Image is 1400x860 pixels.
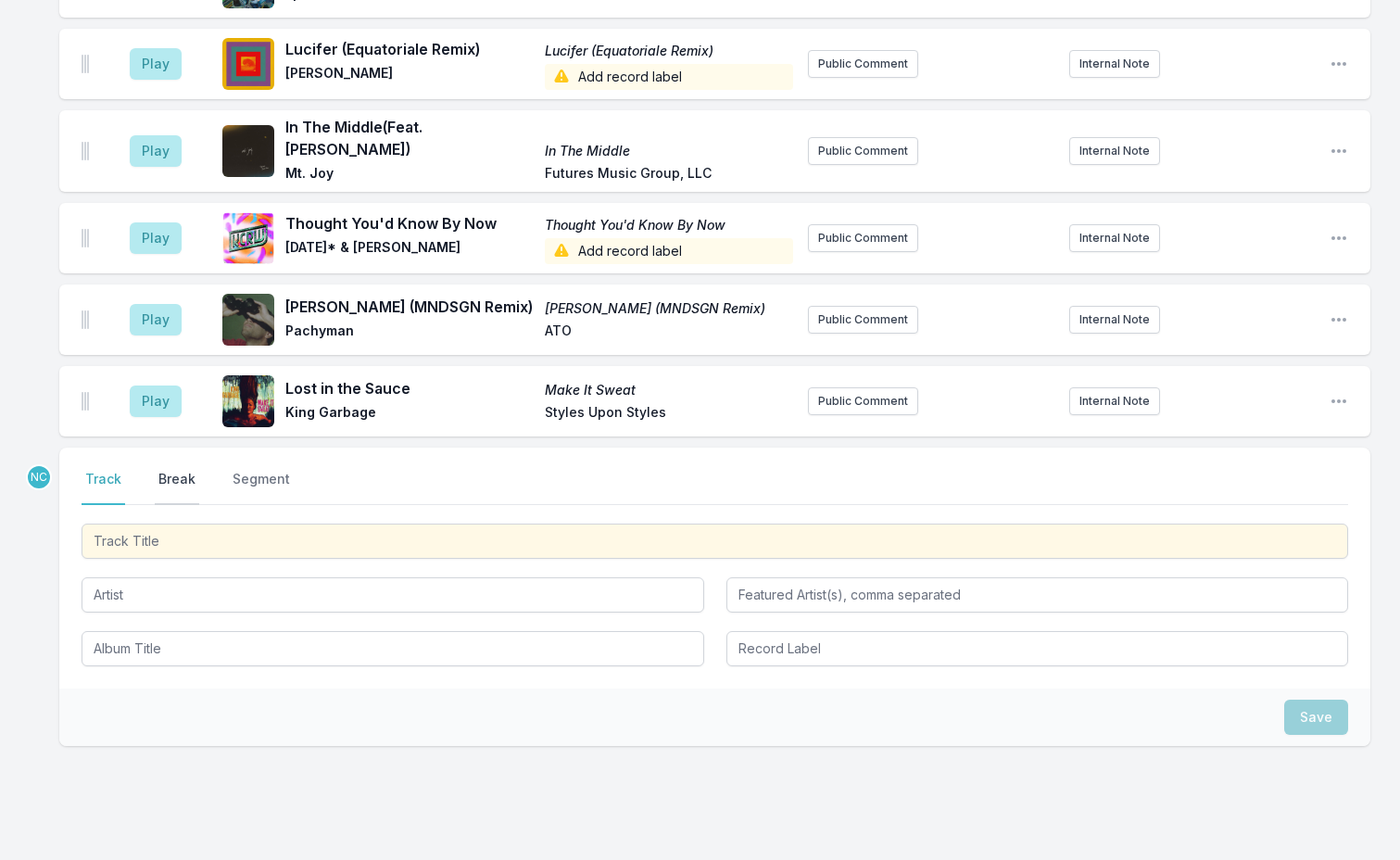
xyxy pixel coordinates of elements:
span: [PERSON_NAME] (MNDSGN Remix) [545,299,793,318]
img: Drag Handle [82,55,89,73]
p: Novena Carmel [26,464,52,490]
img: In The Middle [222,125,274,177]
span: Add record label [545,238,793,264]
button: Open playlist item options [1330,310,1348,329]
span: Lucifer (Equatoriale Remix) [545,42,793,60]
button: Open playlist item options [1330,55,1348,73]
span: [PERSON_NAME] (MNDSGN Remix) [285,296,534,318]
span: ATO [545,322,793,344]
span: [PERSON_NAME] [285,64,534,90]
button: Play [130,222,182,254]
span: [DATE]* & [PERSON_NAME] [285,238,534,264]
span: Lucifer (Equatoriale Remix) [285,38,534,60]
span: Mt. Joy [285,164,534,186]
button: Public Comment [808,50,918,78]
button: Play [130,135,182,167]
img: Drag Handle [82,142,89,160]
img: Drag Handle [82,229,89,247]
span: King Garbage [285,403,534,425]
button: Public Comment [808,387,918,415]
span: In The Middle [545,142,793,160]
img: Calor Ahora (MNDSGN Remix) [222,294,274,346]
button: Internal Note [1069,387,1160,415]
span: Futures Music Group, LLC [545,164,793,186]
button: Internal Note [1069,306,1160,334]
button: Internal Note [1069,50,1160,78]
button: Open playlist item options [1330,229,1348,247]
img: Thought You'd Know By Now [222,212,274,264]
input: Track Title [82,524,1348,559]
span: Add record label [545,64,793,90]
button: Play [130,304,182,335]
span: In The Middle (Feat. [PERSON_NAME]) [285,116,534,160]
button: Track [82,470,125,505]
button: Open playlist item options [1330,142,1348,160]
button: Save [1284,700,1348,735]
button: Play [130,48,182,80]
button: Public Comment [808,137,918,165]
img: Drag Handle [82,392,89,411]
img: Lucifer (Equatoriale Remix) [222,38,274,90]
button: Break [155,470,199,505]
span: Pachyman [285,322,534,344]
button: Play [130,386,182,417]
img: Make It Sweat [222,375,274,427]
button: Internal Note [1069,137,1160,165]
button: Open playlist item options [1330,392,1348,411]
input: Artist [82,577,704,613]
input: Album Title [82,631,704,666]
span: Thought You'd Know By Now [285,212,534,234]
span: Make It Sweat [545,381,793,399]
span: Thought You'd Know By Now [545,216,793,234]
button: Internal Note [1069,224,1160,252]
span: Styles Upon Styles [545,403,793,425]
input: Featured Artist(s), comma separated [726,577,1349,613]
button: Public Comment [808,224,918,252]
input: Record Label [726,631,1349,666]
button: Segment [229,470,294,505]
button: Public Comment [808,306,918,334]
span: Lost in the Sauce [285,377,534,399]
img: Drag Handle [82,310,89,329]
